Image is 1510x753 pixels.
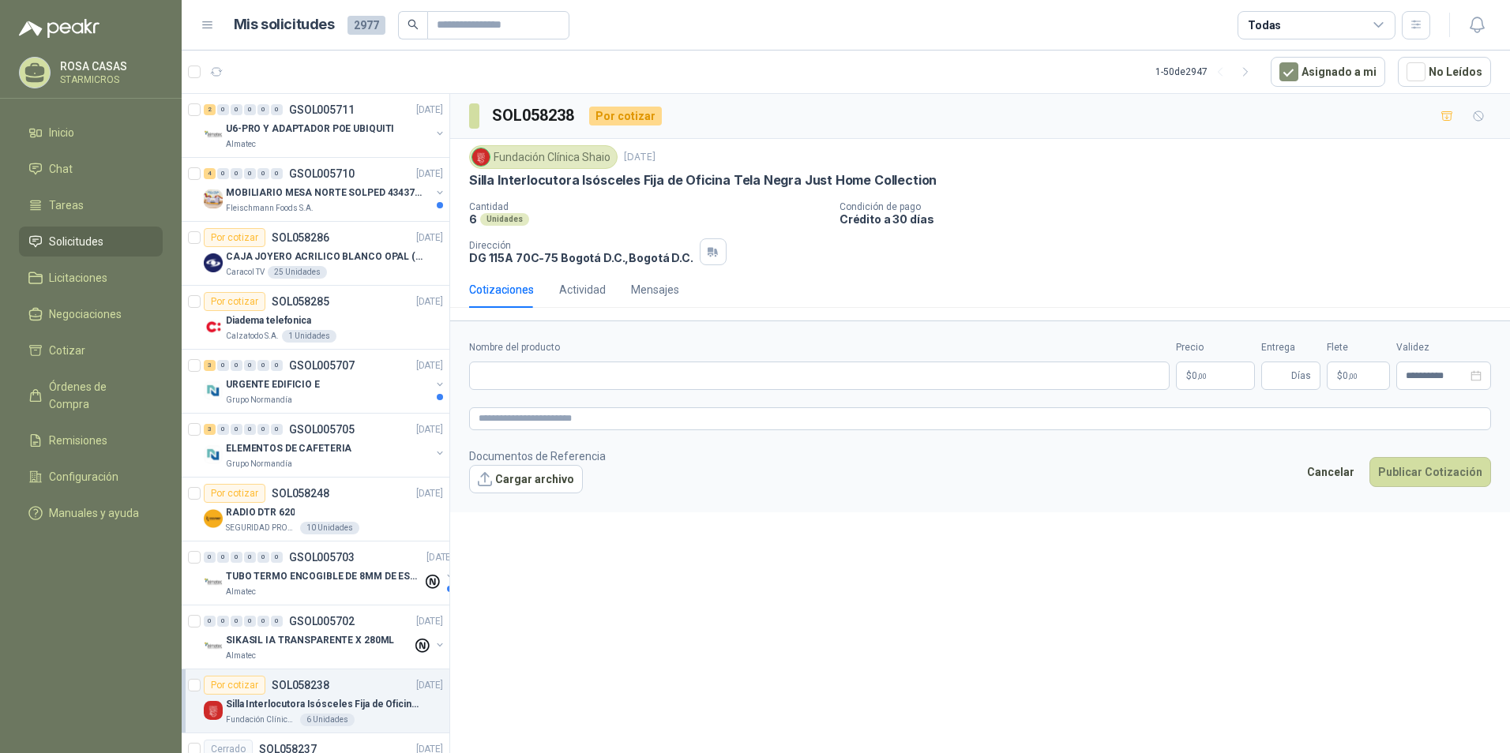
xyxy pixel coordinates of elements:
[49,160,73,178] span: Chat
[1291,362,1311,389] span: Días
[182,478,449,541] a: Por cotizarSOL058248[DATE] Company LogoRADIO DTR 620SEGURIDAD PROVISER LTDA10 Unidades
[226,249,423,264] p: CAJA JOYERO ACRILICO BLANCO OPAL (En el adjunto mas detalle)
[289,616,355,627] p: GSOL005702
[416,358,443,373] p: [DATE]
[234,13,335,36] h1: Mis solicitudes
[268,266,327,279] div: 25 Unidades
[1348,372,1358,380] span: ,00
[289,552,355,563] p: GSOL005703
[226,377,320,392] p: URGENTE EDIFICIO E
[226,714,297,726] p: Fundación Clínica Shaio
[408,19,419,30] span: search
[19,190,163,220] a: Tareas
[271,616,283,627] div: 0
[217,104,229,115] div: 0
[244,616,256,627] div: 0
[204,484,265,503] div: Por cotizar
[231,360,242,371] div: 0
[416,422,443,437] p: [DATE]
[19,154,163,184] a: Chat
[1197,372,1207,380] span: ,00
[257,552,269,563] div: 0
[226,522,297,534] p: SEGURIDAD PROVISER LTDA
[204,104,216,115] div: 2
[1271,57,1385,87] button: Asignado a mi
[204,168,216,179] div: 4
[204,552,216,563] div: 0
[182,669,449,733] a: Por cotizarSOL058238[DATE] Company LogoSilla Interlocutora Isósceles Fija de Oficina Tela Negra J...
[217,616,229,627] div: 0
[480,213,529,226] div: Unidades
[204,637,223,656] img: Company Logo
[282,330,336,343] div: 1 Unidades
[217,552,229,563] div: 0
[1398,57,1491,87] button: No Leídos
[631,281,679,298] div: Mensajes
[840,212,1504,226] p: Crédito a 30 días
[272,680,329,691] p: SOL058238
[1298,457,1363,487] button: Cancelar
[226,441,351,456] p: ELEMENTOS DE CAFETERIA
[19,462,163,492] a: Configuración
[416,230,443,245] p: [DATE]
[204,509,223,528] img: Company Logo
[1343,371,1358,380] span: 0
[19,227,163,257] a: Solicitudes
[416,167,443,182] p: [DATE]
[416,614,443,629] p: [DATE]
[492,103,577,128] h3: SOL058238
[271,168,283,179] div: 0
[217,168,229,179] div: 0
[204,189,223,208] img: Company Logo
[60,61,159,72] p: ROSA CASAS
[182,286,449,350] a: Por cotizarSOL058285[DATE] Company LogoDiadema telefonicaCalzatodo S.A.1 Unidades
[49,305,122,323] span: Negociaciones
[244,168,256,179] div: 0
[204,420,446,470] a: 3 0 0 0 0 0 GSOL005705[DATE] Company LogoELEMENTOS DE CAFETERIAGrupo Normandía
[272,296,329,307] p: SOL058285
[49,342,85,359] span: Cotizar
[257,360,269,371] div: 0
[19,425,163,455] a: Remisiones
[426,550,453,565] p: [DATE]
[272,488,329,499] p: SOL058248
[49,269,107,287] span: Licitaciones
[1248,17,1281,34] div: Todas
[1176,340,1255,355] label: Precio
[19,118,163,148] a: Inicio
[217,424,229,435] div: 0
[204,317,223,336] img: Company Logo
[416,294,443,309] p: [DATE]
[49,468,118,485] span: Configuración
[469,465,583,493] button: Cargar archivo
[469,281,534,298] div: Cotizaciones
[204,228,265,247] div: Por cotizar
[49,504,139,522] span: Manuales y ayuda
[204,548,456,598] a: 0 0 0 0 0 0 GSOL005703[DATE] Company LogoTUBO TERMO ENCOGIBLE DE 8MM DE ESPESOR X 5CMSAlmatec
[244,360,256,371] div: 0
[226,266,265,279] p: Caracol TV
[204,573,223,592] img: Company Logo
[217,360,229,371] div: 0
[469,145,618,169] div: Fundación Clínica Shaio
[244,104,256,115] div: 0
[300,714,355,726] div: 6 Unidades
[204,253,223,272] img: Company Logo
[469,201,827,212] p: Cantidad
[49,378,148,413] span: Órdenes de Compra
[226,633,394,648] p: SIKASIL IA TRANSPARENTE X 280ML
[204,360,216,371] div: 3
[257,616,269,627] div: 0
[347,16,385,35] span: 2977
[19,299,163,329] a: Negociaciones
[231,552,242,563] div: 0
[559,281,606,298] div: Actividad
[19,263,163,293] a: Licitaciones
[226,313,311,328] p: Diadema telefonica
[60,75,159,84] p: STARMICROS
[204,612,446,662] a: 0 0 0 0 0 0 GSOL005702[DATE] Company LogoSIKASIL IA TRANSPARENTE X 280MLAlmatec
[226,185,423,200] p: MOBILIARIO MESA NORTE SOLPED 4343782
[49,197,84,214] span: Tareas
[289,360,355,371] p: GSOL005707
[204,100,446,151] a: 2 0 0 0 0 0 GSOL005711[DATE] Company LogoU6-PRO Y ADAPTADOR POE UBIQUITIAlmatec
